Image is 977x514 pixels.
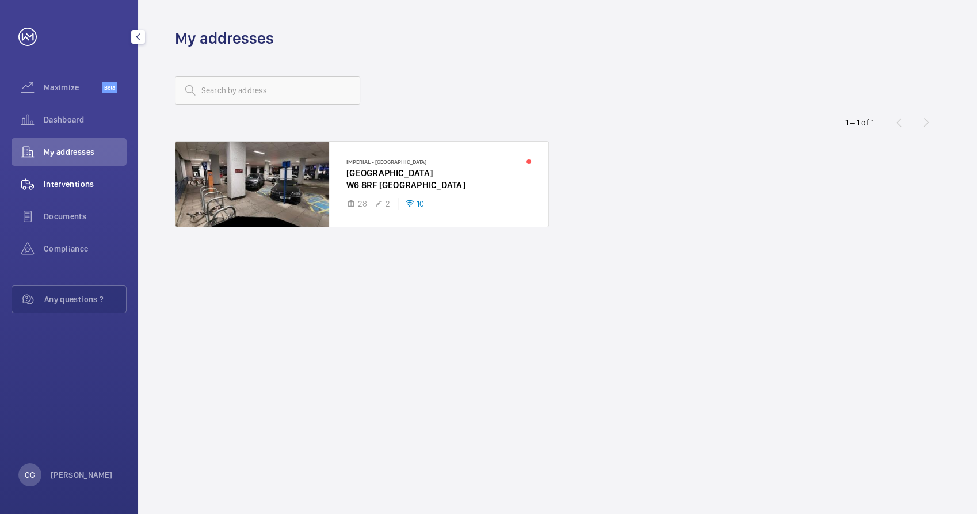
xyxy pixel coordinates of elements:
span: Compliance [44,243,127,254]
span: Maximize [44,82,102,93]
span: Dashboard [44,114,127,125]
span: Any questions ? [44,294,126,305]
span: My addresses [44,146,127,158]
span: Beta [102,82,117,93]
input: Search by address [175,76,360,105]
p: [PERSON_NAME] [51,469,113,481]
div: 1 – 1 of 1 [845,117,874,128]
span: Interventions [44,178,127,190]
span: Documents [44,211,127,222]
h1: My addresses [175,28,274,49]
p: OG [25,469,35,481]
